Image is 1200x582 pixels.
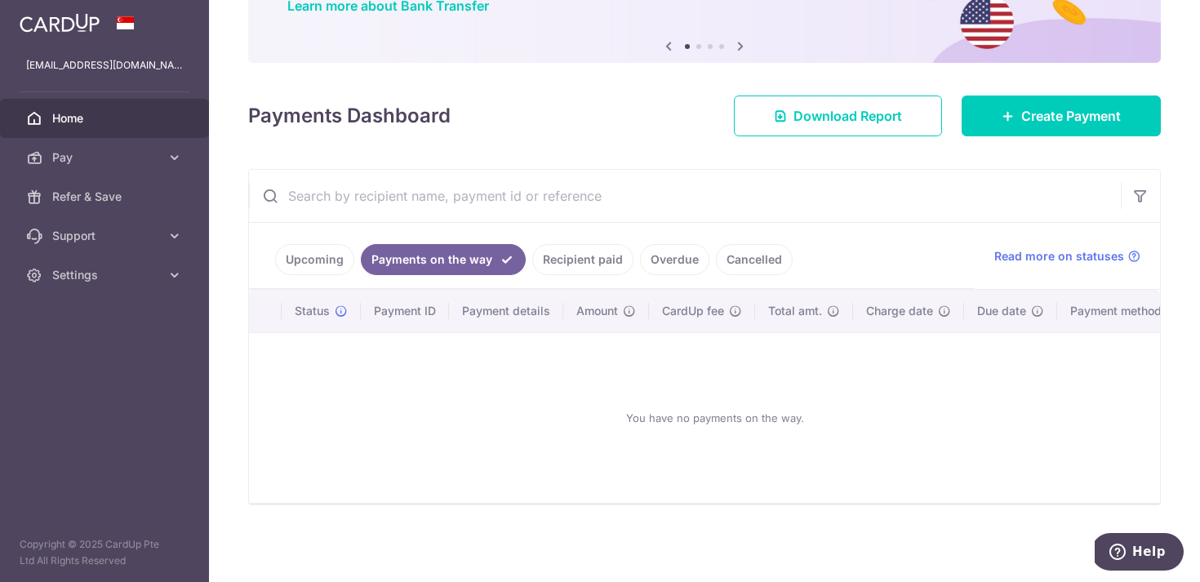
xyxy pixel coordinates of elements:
th: Payment method [1057,290,1181,332]
div: You have no payments on the way. [269,346,1162,490]
a: Payments on the way [361,244,526,275]
a: Recipient paid [532,244,633,275]
span: Download Report [793,106,902,126]
a: Cancelled [716,244,793,275]
span: Total amt. [768,303,822,319]
a: Overdue [640,244,709,275]
span: Home [52,110,160,127]
span: Pay [52,149,160,166]
span: Refer & Save [52,189,160,205]
a: Download Report [734,96,942,136]
span: Create Payment [1021,106,1121,126]
a: Create Payment [962,96,1161,136]
th: Payment ID [361,290,449,332]
span: Support [52,228,160,244]
a: Read more on statuses [994,248,1140,264]
img: CardUp [20,13,100,33]
input: Search by recipient name, payment id or reference [249,170,1121,222]
span: Amount [576,303,618,319]
h4: Payments Dashboard [248,101,451,131]
p: [EMAIL_ADDRESS][DOMAIN_NAME] [26,57,183,73]
span: Settings [52,267,160,283]
span: Status [295,303,330,319]
span: Charge date [866,303,933,319]
th: Payment details [449,290,563,332]
span: Due date [977,303,1026,319]
a: Upcoming [275,244,354,275]
iframe: Opens a widget where you can find more information [1095,533,1184,574]
span: Read more on statuses [994,248,1124,264]
span: CardUp fee [662,303,724,319]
